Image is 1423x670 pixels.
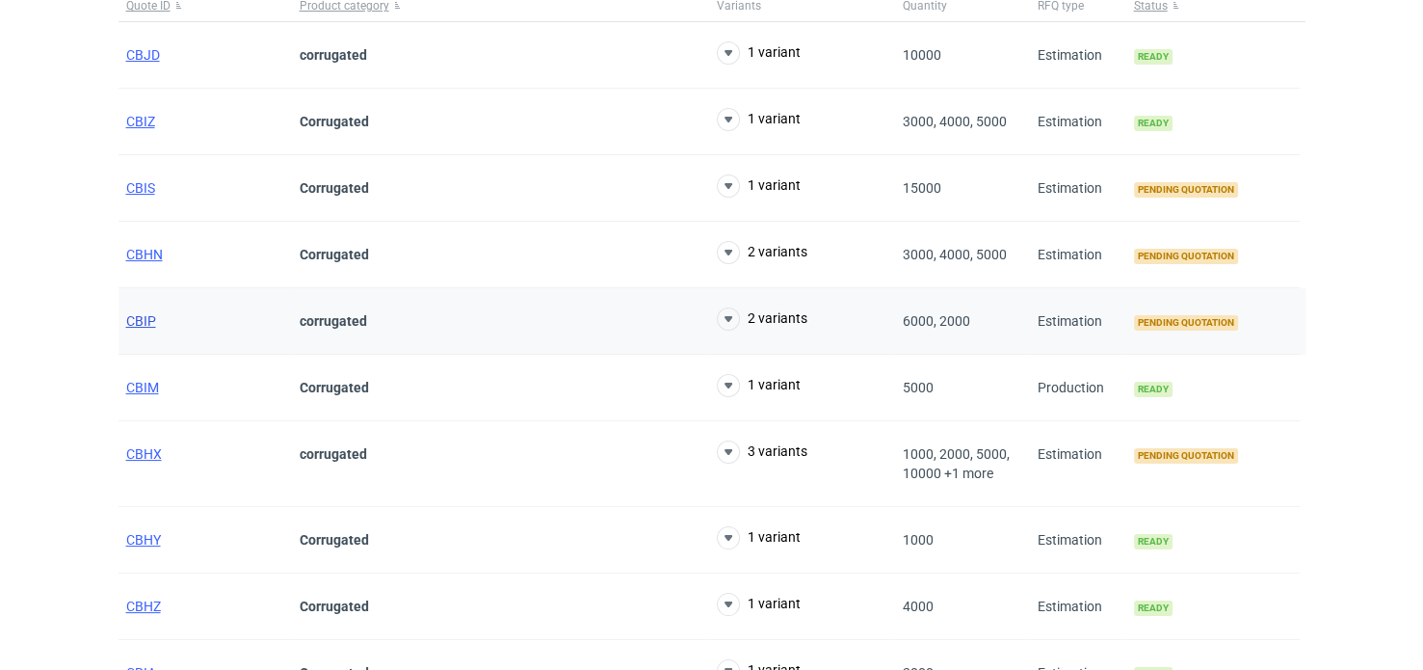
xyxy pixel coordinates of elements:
[1030,355,1126,421] div: Production
[1030,421,1126,507] div: Estimation
[1134,49,1173,65] span: Ready
[1030,574,1126,640] div: Estimation
[717,526,801,549] button: 1 variant
[1134,249,1238,264] span: Pending quotation
[717,441,807,464] button: 3 variants
[300,247,369,262] strong: Corrugated
[903,180,941,196] span: 15000
[717,41,801,65] button: 1 variant
[1134,601,1173,616] span: Ready
[300,599,369,614] strong: Corrugated
[717,593,801,616] button: 1 variant
[717,174,801,198] button: 1 variant
[717,108,801,131] button: 1 variant
[300,313,367,329] strong: corrugated
[903,114,1007,129] span: 3000, 4000, 5000
[126,180,155,196] a: CBIS
[126,47,160,63] a: CBJD
[1134,116,1173,131] span: Ready
[300,446,367,462] strong: corrugated
[1030,22,1126,89] div: Estimation
[717,374,801,397] button: 1 variant
[1134,315,1238,331] span: Pending quotation
[300,380,369,395] strong: Corrugated
[717,308,807,331] button: 2 variants
[126,532,161,548] a: CBHY
[126,446,162,462] a: CBHX
[1030,288,1126,355] div: Estimation
[1030,507,1126,574] div: Estimation
[300,114,369,129] strong: Corrugated
[1030,89,1126,155] div: Estimation
[903,47,941,63] span: 10000
[903,599,934,614] span: 4000
[1134,182,1238,198] span: Pending quotation
[1030,222,1126,288] div: Estimation
[126,599,161,614] a: CBHZ
[903,247,1007,262] span: 3000, 4000, 5000
[300,47,367,63] strong: corrugated
[300,532,369,548] strong: Corrugated
[126,247,163,262] a: CBHN
[126,313,156,329] a: CBIP
[1134,448,1238,464] span: Pending quotation
[1134,382,1173,397] span: Ready
[126,114,155,129] a: CBIZ
[903,313,970,329] span: 6000, 2000
[903,532,934,548] span: 1000
[1030,155,1126,222] div: Estimation
[1134,534,1173,549] span: Ready
[903,446,1010,481] span: 1000, 2000, 5000, 10000 +1 more
[300,180,369,196] strong: Corrugated
[126,380,159,395] a: CBIM
[717,241,807,264] button: 2 variants
[903,380,934,395] span: 5000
